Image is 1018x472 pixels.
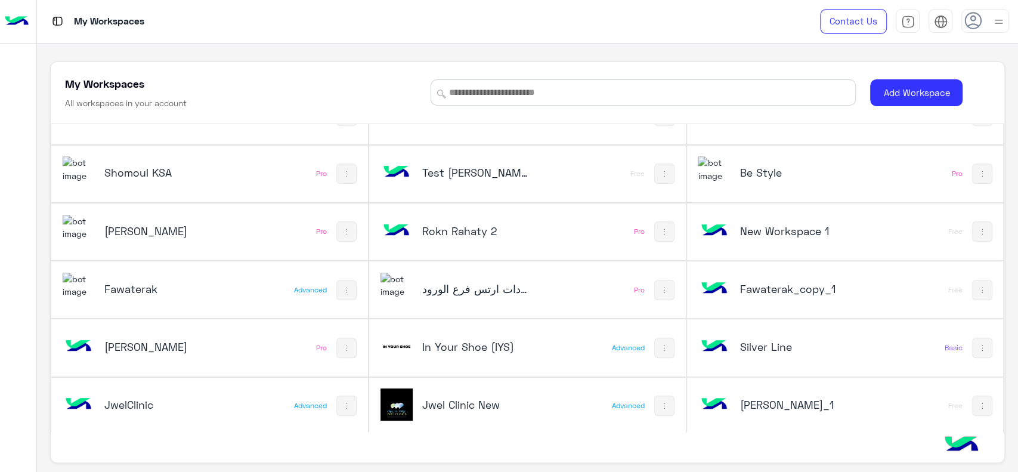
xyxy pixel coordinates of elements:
[820,9,887,34] a: Contact Us
[698,388,730,421] img: bot image
[104,340,211,354] h5: Ali Baba
[612,343,645,353] div: Advanced
[870,79,963,106] button: Add Workspace
[65,76,144,91] h5: My Workspaces
[380,388,413,421] img: 177882628735456
[612,401,645,411] div: Advanced
[422,224,528,238] h5: Rokn Rahaty 2
[896,9,920,34] a: tab
[698,331,730,363] img: bot image
[934,15,948,29] img: tab
[948,285,963,295] div: Free
[294,401,327,411] div: Advanced
[739,397,846,412] h5: Ali Baba_copy_1
[380,331,413,363] img: 923305001092802
[65,97,187,109] h6: All workspaces in your account
[50,14,65,29] img: tab
[945,343,963,353] div: Basic
[422,282,528,296] h5: عيادات ارتس فرع الورود
[698,215,730,247] img: bot image
[63,273,95,298] img: 171468393613305
[380,215,413,247] img: bot image
[422,340,528,354] h5: In Your Shoe (IYS)
[5,9,29,34] img: Logo
[422,165,528,180] h5: Test Omar
[901,15,915,29] img: tab
[380,156,413,189] img: bot image
[63,156,95,182] img: 110260793960483
[63,331,95,363] img: bot image
[380,273,413,298] img: 718582414666387
[948,401,963,411] div: Free
[316,169,327,178] div: Pro
[104,397,211,412] h5: JwelClinic
[739,224,846,238] h5: New Workspace 1
[634,227,645,236] div: Pro
[948,227,963,236] div: Free
[104,224,211,238] h5: Rokn Rahaty
[739,340,846,354] h5: Silver Line
[698,273,730,305] img: bot image
[952,169,963,178] div: Pro
[63,215,95,240] img: 322853014244696
[104,165,211,180] h5: Shomoul KSA
[630,169,645,178] div: Free
[739,282,846,296] h5: Fawaterak_copy_1
[316,227,327,236] div: Pro
[940,424,982,466] img: hulul-logo.png
[634,285,645,295] div: Pro
[63,388,95,421] img: bot image
[991,14,1006,29] img: profile
[739,165,846,180] h5: Be Style
[422,397,528,412] h5: Jwel Clinic New
[104,282,211,296] h5: Fawaterak
[294,285,327,295] div: Advanced
[316,343,327,353] div: Pro
[74,14,144,30] p: My Workspaces
[698,156,730,182] img: 510162592189670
